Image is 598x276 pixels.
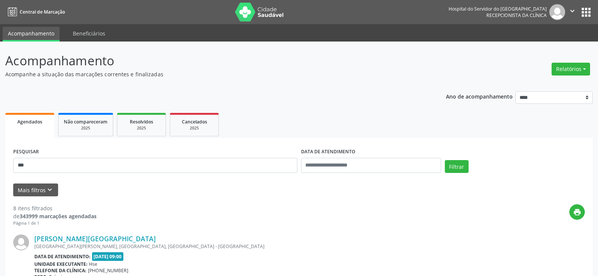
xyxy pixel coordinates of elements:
[573,208,581,216] i: print
[486,12,547,19] span: Recepcionista da clínica
[64,119,108,125] span: Não compareceram
[20,213,97,220] strong: 343999 marcações agendadas
[5,6,65,18] a: Central de Marcação
[64,125,108,131] div: 2025
[580,6,593,19] button: apps
[13,146,39,158] label: PESQUISAR
[3,27,60,42] a: Acompanhamento
[552,63,590,76] button: Relatórios
[123,125,160,131] div: 2025
[445,160,469,173] button: Filtrar
[34,267,86,274] b: Telefone da clínica:
[13,234,29,250] img: img
[92,252,124,261] span: [DATE] 09:00
[449,6,547,12] div: Hospital do Servidor do [GEOGRAPHIC_DATA]
[182,119,207,125] span: Cancelados
[13,212,97,220] div: de
[88,267,128,274] span: [PHONE_NUMBER]
[301,146,355,158] label: DATA DE ATENDIMENTO
[5,51,417,70] p: Acompanhamento
[549,4,565,20] img: img
[20,9,65,15] span: Central de Marcação
[34,253,91,260] b: Data de atendimento:
[13,183,58,197] button: Mais filtroskeyboard_arrow_down
[568,7,576,15] i: 
[569,204,585,220] button: print
[130,119,153,125] span: Resolvidos
[446,91,513,101] p: Ano de acompanhamento
[34,243,472,250] div: [GEOGRAPHIC_DATA][PERSON_NAME], [GEOGRAPHIC_DATA], [GEOGRAPHIC_DATA] - [GEOGRAPHIC_DATA]
[89,261,97,267] span: Hse
[565,4,580,20] button: 
[46,186,54,194] i: keyboard_arrow_down
[68,27,111,40] a: Beneficiários
[17,119,42,125] span: Agendados
[34,234,156,243] a: [PERSON_NAME][GEOGRAPHIC_DATA]
[5,70,417,78] p: Acompanhe a situação das marcações correntes e finalizadas
[13,204,97,212] div: 8 itens filtrados
[13,220,97,227] div: Página 1 de 1
[175,125,213,131] div: 2025
[34,261,88,267] b: Unidade executante:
